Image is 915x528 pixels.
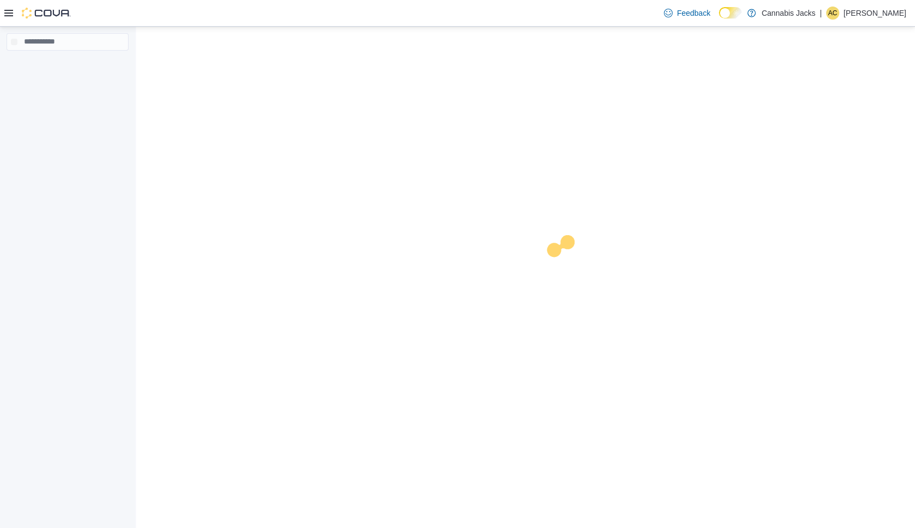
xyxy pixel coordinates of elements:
a: Feedback [660,2,715,24]
input: Dark Mode [719,7,742,19]
p: | [820,7,822,20]
nav: Complex example [7,53,129,79]
img: Cova [22,8,71,19]
span: Feedback [677,8,710,19]
div: Andrew Corcoran [826,7,839,20]
span: AC [828,7,838,20]
img: cova-loader [526,227,607,309]
p: Cannabis Jacks [761,7,815,20]
p: [PERSON_NAME] [844,7,906,20]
